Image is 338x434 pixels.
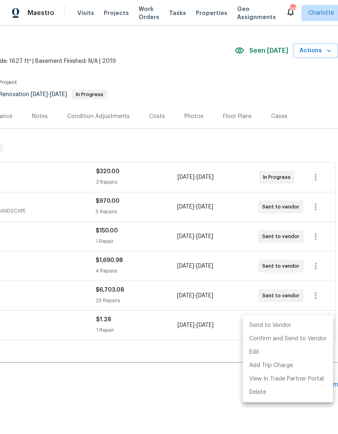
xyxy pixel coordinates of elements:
[243,386,333,399] li: Delete
[243,359,333,372] li: Add Trip Charge
[243,319,333,332] li: Send to Vendor
[243,346,333,359] li: Edit
[243,332,333,346] li: Confirm and Send to Vendor
[243,372,333,386] li: View In Trade Partner Portal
